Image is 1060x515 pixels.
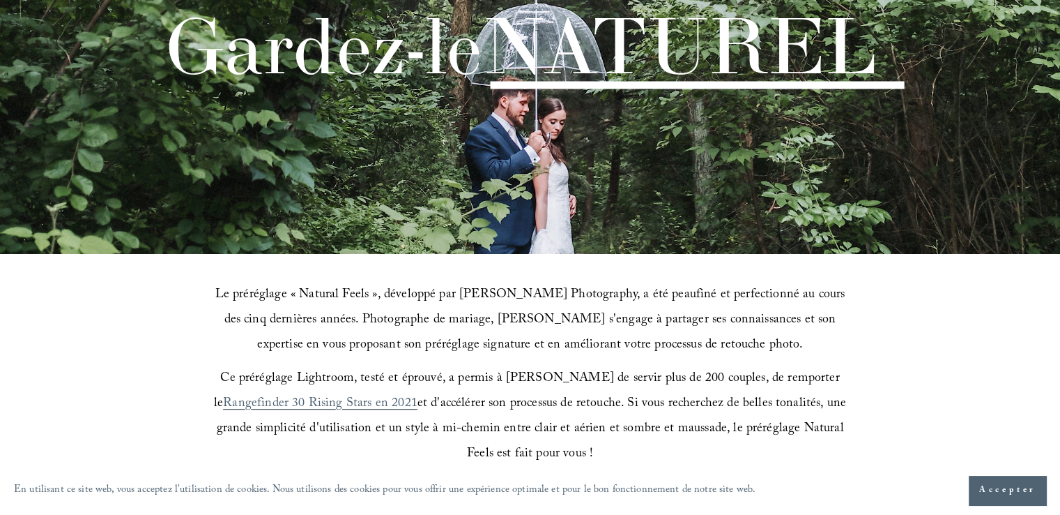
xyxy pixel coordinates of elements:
font: Accepter [979,484,1036,498]
font: Ce préréglage Lightroom, testé et éprouvé, a permis à [PERSON_NAME] de servir plus de 200 couples... [214,368,843,415]
font: et d'accélérer son processus de retouche. Si vous recherchez de belles tonalités, une grande simp... [216,394,850,465]
font: Le préréglage « Natural Feels », développé par [PERSON_NAME] Photography, a été peaufiné et perfe... [215,285,849,357]
a: Rangefinder 30 Rising Stars en 2021 [223,394,417,415]
font: En utilisant ce site web, vous acceptez l'utilisation de cookies. Nous utilisons des cookies pour... [14,482,755,499]
button: Accepter [969,476,1046,505]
